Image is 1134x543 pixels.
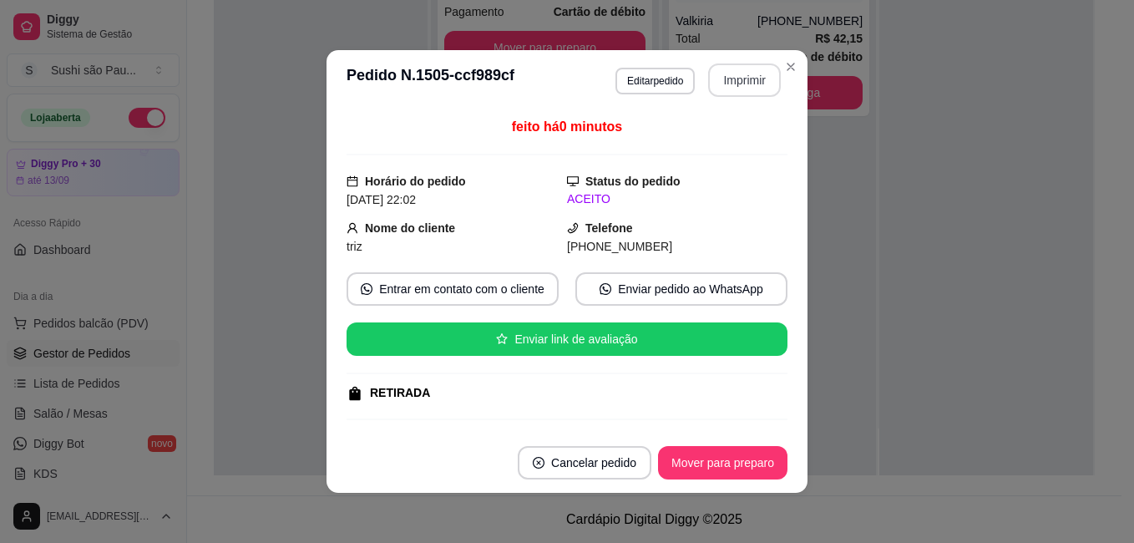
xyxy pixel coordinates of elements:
[347,222,358,234] span: user
[347,63,514,97] h3: Pedido N. 1505-ccf989cf
[658,446,787,480] button: Mover para preparo
[575,272,787,306] button: whats-appEnviar pedido ao WhatsApp
[600,283,611,295] span: whats-app
[347,175,358,187] span: calendar
[496,333,508,345] span: star
[708,63,781,97] button: Imprimir
[370,384,430,402] div: RETIRADA
[585,221,633,235] strong: Telefone
[567,240,672,253] span: [PHONE_NUMBER]
[347,272,559,306] button: whats-appEntrar em contato com o cliente
[533,457,544,469] span: close-circle
[365,175,466,188] strong: Horário do pedido
[365,221,455,235] strong: Nome do cliente
[518,446,651,480] button: close-circleCancelar pedido
[567,222,579,234] span: phone
[347,240,362,253] span: triz
[567,190,787,208] div: ACEITO
[585,175,681,188] strong: Status do pedido
[567,175,579,187] span: desktop
[615,68,695,94] button: Editarpedido
[347,322,787,356] button: starEnviar link de avaliação
[361,283,372,295] span: whats-app
[512,119,622,134] span: feito há 0 minutos
[347,193,416,206] span: [DATE] 22:02
[777,53,804,80] button: Close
